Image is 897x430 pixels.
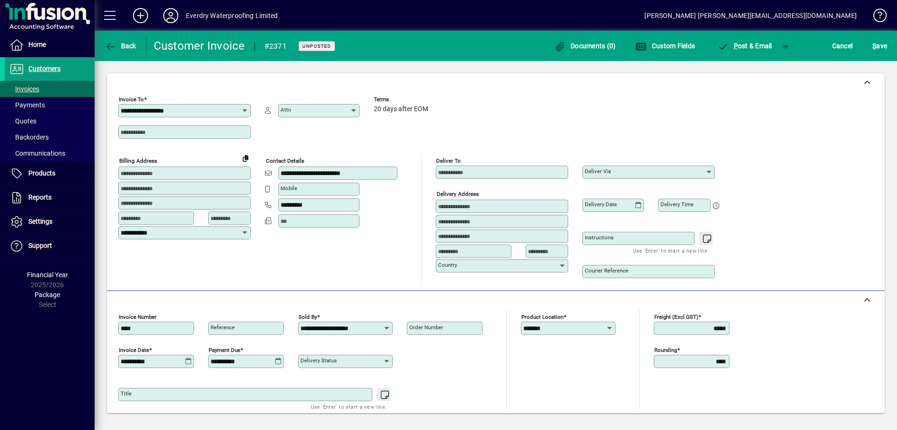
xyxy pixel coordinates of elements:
a: Invoices [5,81,95,97]
div: [PERSON_NAME] [PERSON_NAME][EMAIL_ADDRESS][DOMAIN_NAME] [644,8,857,23]
span: Reports [28,193,52,201]
span: ave [872,38,887,53]
span: Support [28,242,52,249]
mat-label: Instructions [585,234,614,241]
mat-label: Delivery time [660,201,694,208]
a: Payments [5,97,95,113]
mat-label: Attn [281,106,291,113]
mat-label: Delivery status [300,357,337,364]
span: Customers [28,65,61,72]
mat-label: Country [438,262,457,268]
button: Copy to Delivery address [238,150,253,166]
mat-label: Invoice number [119,314,157,320]
button: Custom Fields [633,37,697,54]
app-page-header-button: Back [95,37,147,54]
button: Back [102,37,139,54]
mat-label: Product location [521,314,563,320]
mat-label: Freight (excl GST) [654,314,698,320]
a: Home [5,33,95,57]
a: Reports [5,186,95,210]
span: Payments [9,101,45,109]
span: Invoices [9,85,39,93]
button: Profile [156,7,186,24]
mat-label: Payment due [209,347,240,353]
span: 20 days after EOM [374,105,428,113]
span: ost & Email [717,42,772,50]
span: Settings [28,218,53,225]
a: Backorders [5,129,95,145]
div: Everdry Waterproofing Limited [186,8,278,23]
a: Knowledge Base [866,2,885,33]
a: Products [5,162,95,185]
mat-hint: Use 'Enter' to start a new line [311,401,385,412]
mat-label: Invoice date [119,347,149,353]
a: Settings [5,210,95,234]
span: Unposted [302,43,331,49]
span: Backorders [9,133,49,141]
div: #2371 [264,39,287,54]
mat-label: Deliver via [585,168,611,175]
span: Back [105,42,136,50]
mat-hint: Use 'Enter' to start a new line [633,245,707,256]
button: Post & Email [712,37,777,54]
button: Documents (0) [552,37,618,54]
mat-label: Mobile [281,185,297,192]
a: Quotes [5,113,95,129]
button: Save [870,37,889,54]
span: Quotes [9,117,36,125]
button: Add [125,7,156,24]
span: Products [28,169,55,177]
span: Custom Fields [635,42,695,50]
mat-label: Courier Reference [585,267,628,274]
span: S [872,42,876,50]
div: Customer Invoice [154,38,245,53]
mat-label: Reference [211,324,235,331]
span: Cancel [832,38,853,53]
a: Support [5,234,95,258]
mat-label: Invoice To [119,96,144,103]
mat-label: Order number [409,324,443,331]
span: Home [28,41,46,48]
button: Cancel [830,37,855,54]
span: Package [35,291,60,298]
mat-label: Delivery date [585,201,617,208]
span: Communications [9,149,65,157]
span: Documents (0) [554,42,616,50]
mat-label: Deliver To [436,158,461,164]
span: P [734,42,738,50]
mat-label: Title [121,390,132,397]
mat-label: Sold by [299,314,317,320]
span: Financial Year [27,271,68,279]
mat-label: Rounding [654,347,677,353]
a: Communications [5,145,95,161]
span: Terms [374,97,431,103]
